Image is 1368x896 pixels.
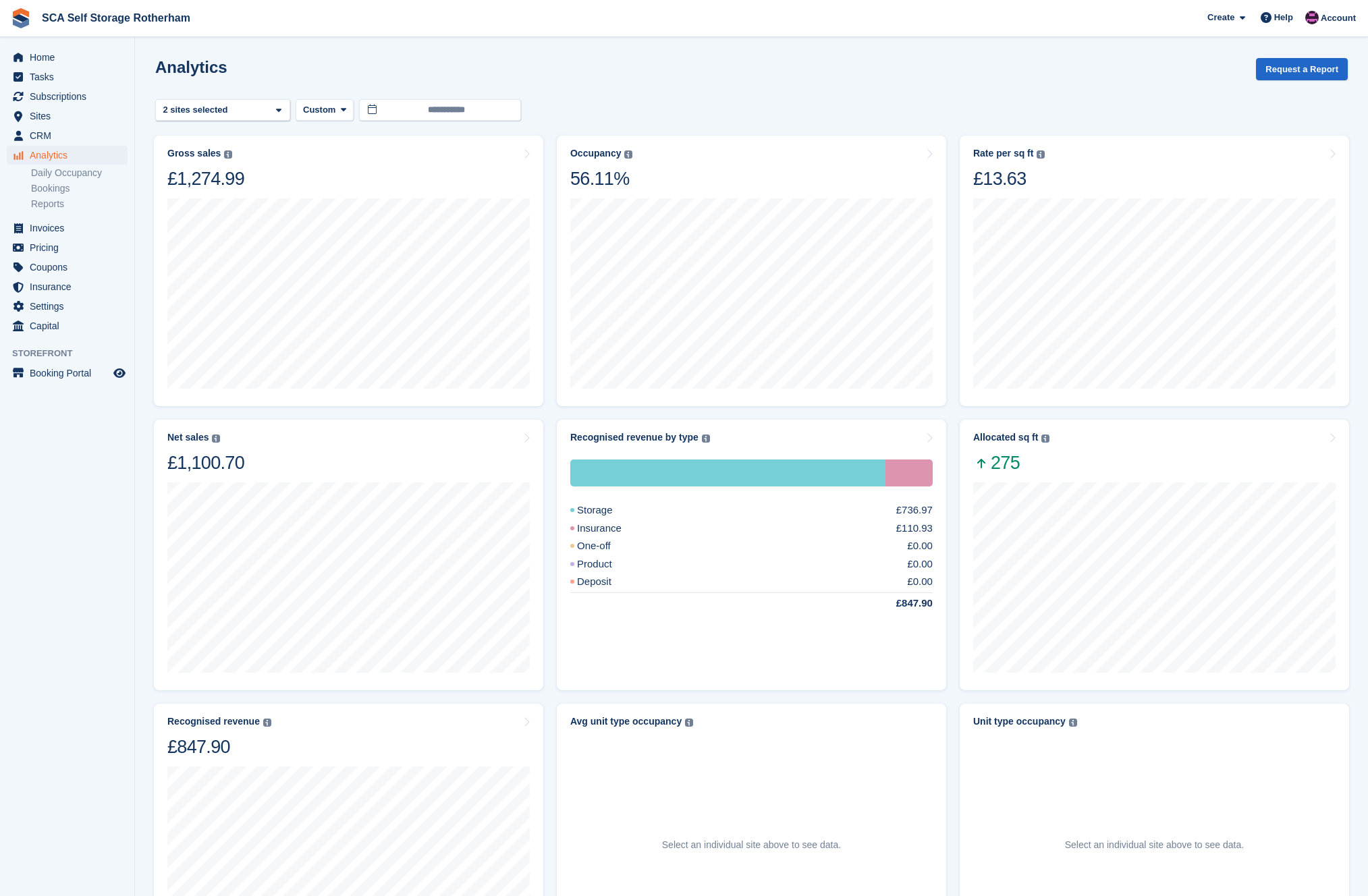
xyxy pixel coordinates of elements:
div: Insurance [570,521,654,536]
div: Recognised revenue by type [570,432,699,443]
a: menu [7,67,128,86]
span: Pricing [30,238,111,257]
span: Capital [30,316,111,335]
span: Home [30,48,111,67]
a: SCA Self Storage Rotherham [36,7,196,29]
span: Tasks [30,67,111,86]
div: £847.90 [167,735,271,758]
div: £0.00 [907,574,933,590]
p: Select an individual site above to see data. [662,838,841,852]
div: Gross sales [167,148,221,159]
img: icon-info-grey-7440780725fd019a000dd9b08b2336e03edf1995a4989e88bcd33f0948082b44.svg [263,719,271,727]
h2: Analytics [155,58,227,76]
a: menu [7,146,128,165]
a: Daily Occupancy [31,167,128,179]
div: One-off [570,538,643,554]
p: Select an individual site above to see data. [1065,838,1244,852]
span: Subscriptions [30,87,111,106]
span: Settings [30,297,111,316]
div: Deposit [570,574,644,590]
div: Insurance [885,459,933,486]
img: icon-info-grey-7440780725fd019a000dd9b08b2336e03edf1995a4989e88bcd33f0948082b44.svg [1037,150,1045,159]
a: menu [7,297,128,316]
div: £1,274.99 [167,167,244,190]
div: Allocated sq ft [973,432,1038,443]
img: icon-info-grey-7440780725fd019a000dd9b08b2336e03edf1995a4989e88bcd33f0948082b44.svg [624,150,632,159]
div: £0.00 [907,538,933,554]
a: menu [7,87,128,106]
img: icon-info-grey-7440780725fd019a000dd9b08b2336e03edf1995a4989e88bcd33f0948082b44.svg [1041,435,1049,443]
div: Storage [570,503,645,518]
a: menu [7,238,128,257]
span: Custom [303,103,335,117]
span: 275 [973,451,1049,474]
img: icon-info-grey-7440780725fd019a000dd9b08b2336e03edf1995a4989e88bcd33f0948082b44.svg [212,435,220,443]
a: menu [7,364,128,383]
button: Request a Report [1256,58,1348,80]
span: Create [1207,11,1234,24]
div: £1,100.70 [167,451,244,474]
img: stora-icon-8386f47178a22dfd0bd8f6a31ec36ba5ce8667c1dd55bd0f319d3a0aa187defe.svg [11,8,31,28]
span: Account [1321,11,1356,25]
div: £736.97 [896,503,933,518]
div: Unit type occupancy [973,716,1066,727]
span: Booking Portal [30,364,111,383]
img: icon-info-grey-7440780725fd019a000dd9b08b2336e03edf1995a4989e88bcd33f0948082b44.svg [685,719,693,727]
a: menu [7,316,128,335]
a: Preview store [111,365,128,381]
div: £0.00 [907,557,933,572]
a: menu [7,277,128,296]
span: CRM [30,126,111,145]
div: Net sales [167,432,209,443]
span: Invoices [30,219,111,237]
div: £13.63 [973,167,1045,190]
span: Sites [30,107,111,125]
div: Storage [570,459,885,486]
div: £110.93 [896,521,933,536]
div: 56.11% [570,167,632,190]
button: Custom [296,99,354,121]
div: Recognised revenue [167,716,260,727]
div: Occupancy [570,148,621,159]
span: Insurance [30,277,111,296]
span: Analytics [30,146,111,165]
img: icon-info-grey-7440780725fd019a000dd9b08b2336e03edf1995a4989e88bcd33f0948082b44.svg [702,435,710,443]
div: £847.90 [864,596,933,611]
a: menu [7,126,128,145]
span: Coupons [30,258,111,277]
img: icon-info-grey-7440780725fd019a000dd9b08b2336e03edf1995a4989e88bcd33f0948082b44.svg [224,150,232,159]
div: 2 sites selected [161,103,233,117]
div: Rate per sq ft [973,148,1033,159]
a: Reports [31,198,128,211]
a: Bookings [31,182,128,195]
div: Avg unit type occupancy [570,716,682,727]
a: menu [7,48,128,67]
img: Dale Chapman [1305,11,1319,24]
a: menu [7,258,128,277]
span: Storefront [12,347,134,360]
a: menu [7,219,128,237]
span: Help [1274,11,1293,24]
img: icon-info-grey-7440780725fd019a000dd9b08b2336e03edf1995a4989e88bcd33f0948082b44.svg [1069,719,1077,727]
a: menu [7,107,128,125]
div: Product [570,557,645,572]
